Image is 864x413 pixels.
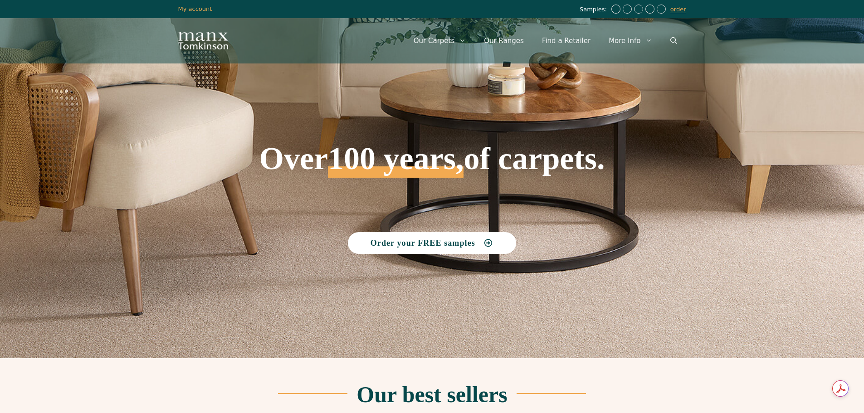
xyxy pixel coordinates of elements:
[328,151,464,178] span: 100 years,
[670,6,686,13] a: order
[405,27,475,54] a: Our Carpets
[178,77,686,178] h1: Over of carpets.
[600,27,661,54] a: More Info
[178,5,212,12] a: My account
[405,27,686,54] nav: Primary
[661,27,686,54] a: Open Search Bar
[178,32,228,49] img: Manx Tomkinson
[580,6,609,14] span: Samples:
[533,27,600,54] a: Find a Retailer
[371,239,475,247] span: Order your FREE samples
[348,232,517,254] a: Order your FREE samples
[356,383,507,406] h2: Our best sellers
[475,27,533,54] a: Our Ranges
